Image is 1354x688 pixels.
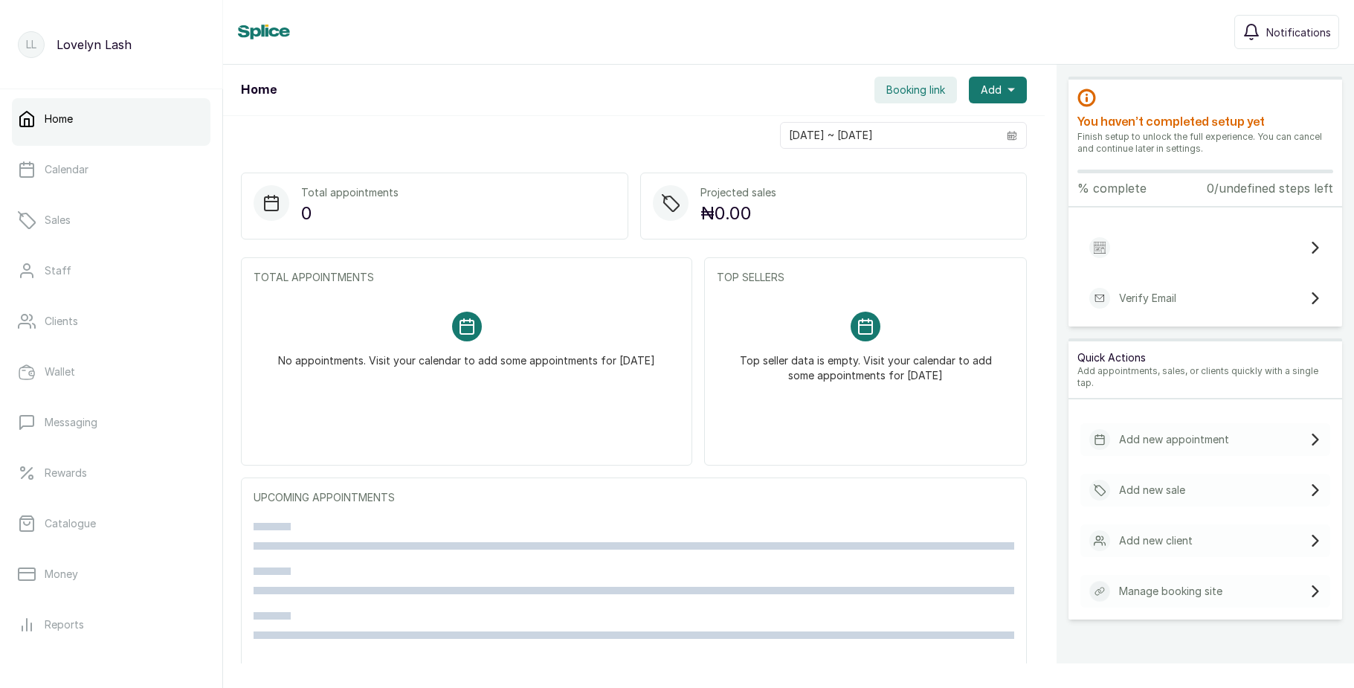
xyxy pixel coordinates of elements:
[45,213,71,228] p: Sales
[874,77,957,103] button: Booking link
[1077,350,1333,365] p: Quick Actions
[12,452,210,494] a: Rewards
[45,263,71,278] p: Staff
[12,300,210,342] a: Clients
[1077,113,1333,131] h2: You haven’t completed setup yet
[1207,179,1333,197] p: 0/undefined steps left
[254,490,1014,505] p: UPCOMING APPOINTMENTS
[1077,179,1147,197] p: % complete
[886,83,945,97] span: Booking link
[1119,584,1222,599] p: Manage booking site
[45,314,78,329] p: Clients
[254,270,680,285] p: TOTAL APPOINTMENTS
[781,123,998,148] input: Select date
[1234,15,1339,49] button: Notifications
[1077,365,1333,389] p: Add appointments, sales, or clients quickly with a single tap.
[700,185,776,200] p: Projected sales
[981,83,1002,97] span: Add
[45,567,78,582] p: Money
[1119,483,1185,498] p: Add new sale
[45,617,84,632] p: Reports
[717,270,1014,285] p: TOP SELLERS
[969,77,1027,103] button: Add
[241,81,277,99] h1: Home
[26,37,36,52] p: LL
[12,199,210,241] a: Sales
[12,149,210,190] a: Calendar
[301,185,399,200] p: Total appointments
[12,98,210,140] a: Home
[45,112,73,126] p: Home
[700,200,776,227] p: ₦0.00
[278,341,655,368] p: No appointments. Visit your calendar to add some appointments for [DATE]
[57,36,132,54] p: Lovelyn Lash
[1007,130,1017,141] svg: calendar
[1266,25,1331,40] span: Notifications
[735,341,996,383] p: Top seller data is empty. Visit your calendar to add some appointments for [DATE]
[12,250,210,292] a: Staff
[12,351,210,393] a: Wallet
[12,402,210,443] a: Messaging
[45,466,87,480] p: Rewards
[45,364,75,379] p: Wallet
[45,516,96,531] p: Catalogue
[12,604,210,646] a: Reports
[1119,432,1229,447] p: Add new appointment
[301,200,399,227] p: 0
[45,162,88,177] p: Calendar
[1119,533,1193,548] p: Add new client
[1077,131,1333,155] p: Finish setup to unlock the full experience. You can cancel and continue later in settings.
[12,503,210,544] a: Catalogue
[1119,291,1176,306] p: Verify Email
[45,415,97,430] p: Messaging
[12,553,210,595] a: Money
